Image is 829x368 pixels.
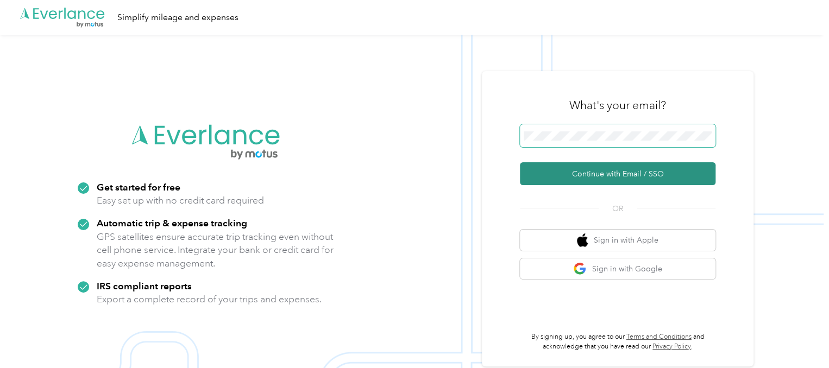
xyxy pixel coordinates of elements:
p: By signing up, you agree to our and acknowledge that you have read our . [520,332,715,351]
button: Continue with Email / SSO [520,162,715,185]
p: Export a complete record of your trips and expenses. [97,293,322,306]
img: google logo [573,262,587,276]
a: Privacy Policy [652,342,691,351]
button: google logoSign in with Google [520,258,715,280]
strong: IRS compliant reports [97,280,192,291]
a: Terms and Conditions [626,333,692,341]
h3: What's your email? [569,98,666,113]
div: Simplify mileage and expenses [117,11,238,24]
p: GPS satellites ensure accurate trip tracking even without cell phone service. Integrate your bank... [97,230,334,270]
img: apple logo [577,233,588,247]
strong: Get started for free [97,181,180,193]
p: Easy set up with no credit card required [97,194,264,207]
button: apple logoSign in with Apple [520,230,715,251]
span: OR [599,203,637,214]
strong: Automatic trip & expense tracking [97,217,247,229]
